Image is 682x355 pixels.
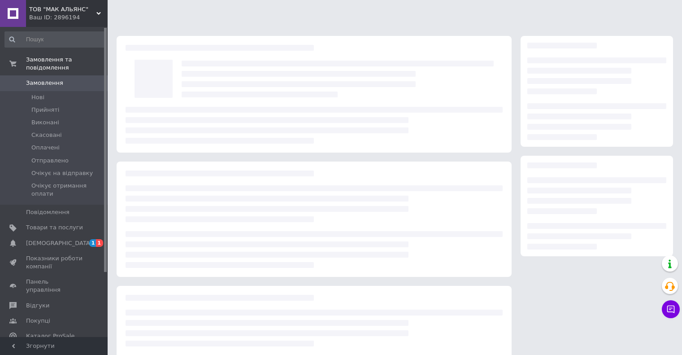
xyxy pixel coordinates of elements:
[26,56,108,72] span: Замовлення та повідомлення
[26,278,83,294] span: Панель управління
[31,93,44,101] span: Нові
[662,300,680,318] button: Чат з покупцем
[26,239,92,247] span: [DEMOGRAPHIC_DATA]
[89,239,96,247] span: 1
[26,79,63,87] span: Замовлення
[4,31,106,48] input: Пошук
[31,106,59,114] span: Прийняті
[26,254,83,271] span: Показники роботи компанії
[26,332,74,340] span: Каталог ProSale
[29,13,108,22] div: Ваш ID: 2896194
[26,302,49,310] span: Відгуки
[31,169,93,177] span: Очікує на відправку
[26,317,50,325] span: Покупці
[31,131,62,139] span: Скасовані
[31,144,60,152] span: Оплачені
[31,182,105,198] span: Очікує отримання оплати
[26,208,70,216] span: Повідомлення
[96,239,103,247] span: 1
[31,157,69,165] span: Отправлено
[31,118,59,127] span: Виконані
[26,224,83,232] span: Товари та послуги
[29,5,96,13] span: ТОВ "МАК АЛЬЯНС"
